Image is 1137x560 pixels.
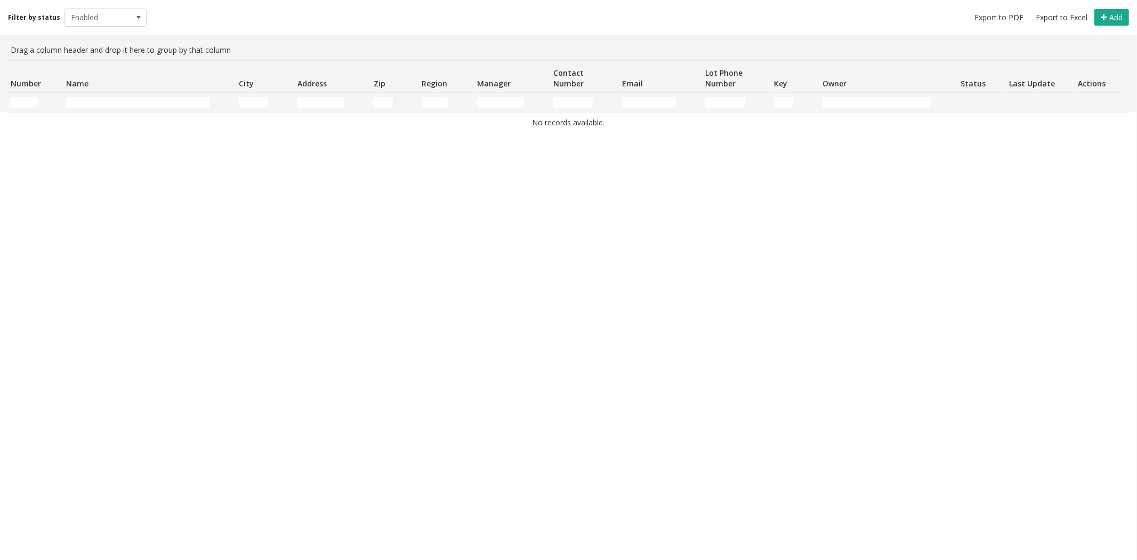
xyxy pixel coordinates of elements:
[6,113,1131,133] td: No records available.
[822,78,846,89] span: Owner
[1031,10,1092,25] button: Export to Excel
[1074,61,1122,93] th: Actions
[473,93,549,112] td: Manager Filter
[1036,12,1087,23] span: Export to Excel
[6,93,62,112] td: Number Filter
[956,61,1005,93] th: Status
[297,78,327,89] span: Address
[8,13,60,22] label: Filter by status
[66,78,88,89] span: Name
[700,93,770,112] td: Lot Phone Number Filter
[1109,12,1123,22] span: Add
[6,40,1131,60] div: Drag a column header and drop it here to group by that column
[1074,93,1122,112] td: Actions Filter
[970,10,1028,25] button: Export to PDF
[705,68,743,89] span: Lot Phone Number
[422,78,447,89] span: Region
[956,93,1005,112] td: Status Filter
[549,93,618,112] td: Contact Number Filter
[1009,78,1055,89] span: Last Update
[774,78,787,89] span: Key
[618,93,701,112] td: Email Filter
[477,78,511,89] span: Manager
[239,97,269,108] input: City Filter
[417,93,473,112] td: Region Filter
[373,97,392,108] input: Zip Filter
[11,97,37,108] input: Number Filter
[622,97,676,108] input: Email Filter
[770,93,818,112] td: Key Filter
[705,97,745,108] input: Lot Phone Number Filter
[422,97,448,108] input: Region Filter
[822,97,932,108] input: Owner Filter
[293,93,369,112] td: Address Filter
[297,97,344,108] input: Address Filter
[374,78,385,89] span: Zip
[65,9,130,26] span: Enabled
[1005,93,1074,112] td: Last Update Filter
[477,97,524,108] input: Manager Filter
[369,93,417,112] td: Zip Filter
[553,68,584,89] span: Contact Number
[11,78,41,89] span: Number
[235,93,293,112] td: City Filter
[1094,9,1129,26] button: Add
[622,78,643,89] span: Email
[62,93,235,112] td: Name Filter
[66,97,210,108] input: Name Filter
[818,93,956,112] td: Owner Filter
[974,12,1023,23] span: Export to PDF
[553,97,593,108] input: Contact Number Filter
[774,97,793,108] input: Key Filter
[239,78,254,89] span: City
